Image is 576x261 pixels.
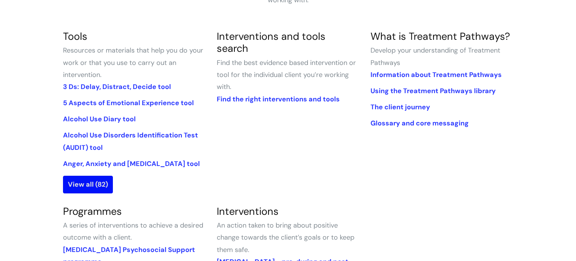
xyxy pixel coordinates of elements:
[370,46,500,67] span: Develop your understanding of Treatment Pathways
[370,103,430,112] a: The client journey
[63,30,87,43] a: Tools
[370,119,469,128] a: Glossary and core messaging
[63,205,122,218] a: Programmes
[370,30,510,43] a: What is Treatment Pathways?
[63,159,200,168] a: Anger, Anxiety and [MEDICAL_DATA] tool
[63,221,203,242] span: A series of interventions to achieve a desired outcome with a client.
[217,205,279,218] a: Interventions
[217,58,356,92] span: Find the best evidence based intervention or tool for the individual client you’re working with.
[63,176,113,193] a: View all (82)
[63,131,198,152] a: Alcohol Use Disorders Identification Test (AUDIT) tool
[217,95,340,104] a: Find the right interventions and tools
[217,221,354,254] span: An action taken to bring about positive change towards the client’s goals or to keep them safe.
[63,82,171,91] a: 3 Ds: Delay, Distract, Decide tool
[63,46,203,79] span: Resources or materials that help you do your work or that you use to carry out an intervention.
[63,115,136,124] a: Alcohol Use Diary tool
[217,30,325,55] a: Interventions and tools search
[370,70,502,79] a: Information about Treatment Pathways
[370,86,496,95] a: Using the Treatment Pathways library
[63,98,194,107] a: 5 Aspects of Emotional Experience tool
